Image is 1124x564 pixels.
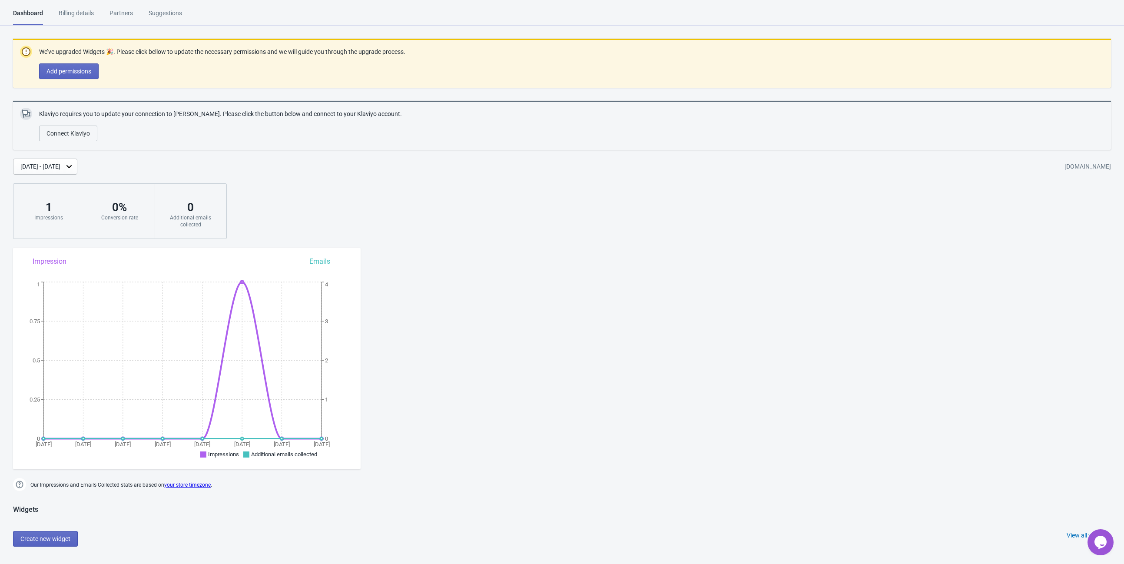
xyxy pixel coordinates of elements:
[164,214,217,228] div: Additional emails collected
[75,441,91,448] tspan: [DATE]
[39,63,99,79] button: Add permissions
[149,9,182,24] div: Suggestions
[1064,159,1111,175] div: [DOMAIN_NAME]
[1067,531,1110,540] div: View all widgets
[325,435,328,442] tspan: 0
[109,9,133,24] div: Partners
[46,130,90,137] span: Connect Klaviyo
[39,109,402,119] p: Klaviyo requires you to update your connection to [PERSON_NAME]. Please click the button below an...
[1088,529,1115,555] iframe: chat widget
[37,435,40,442] tspan: 0
[325,318,328,325] tspan: 3
[46,68,91,75] span: Add permissions
[30,478,212,492] span: Our Impressions and Emails Collected stats are based on .
[13,9,43,25] div: Dashboard
[93,214,146,221] div: Conversion rate
[314,441,330,448] tspan: [DATE]
[234,441,250,448] tspan: [DATE]
[59,9,94,24] div: Billing details
[36,441,52,448] tspan: [DATE]
[93,200,146,214] div: 0 %
[22,214,75,221] div: Impressions
[20,535,70,542] span: Create new widget
[39,47,405,56] p: We’ve upgraded Widgets 🎉. Please click bellow to update the necessary permissions and we will gui...
[208,451,239,458] span: Impressions
[155,441,171,448] tspan: [DATE]
[20,162,60,171] div: [DATE] - [DATE]
[274,441,290,448] tspan: [DATE]
[30,396,40,403] tspan: 0.25
[164,482,211,488] a: your store timezone
[13,478,26,491] img: help.png
[251,451,317,458] span: Additional emails collected
[39,126,97,141] button: Connect Klaviyo
[325,396,328,403] tspan: 1
[22,200,75,214] div: 1
[30,318,40,325] tspan: 0.75
[37,281,40,288] tspan: 1
[115,441,131,448] tspan: [DATE]
[13,531,78,547] button: Create new widget
[325,357,328,364] tspan: 2
[194,441,210,448] tspan: [DATE]
[33,357,40,364] tspan: 0.5
[164,200,217,214] div: 0
[325,281,328,288] tspan: 4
